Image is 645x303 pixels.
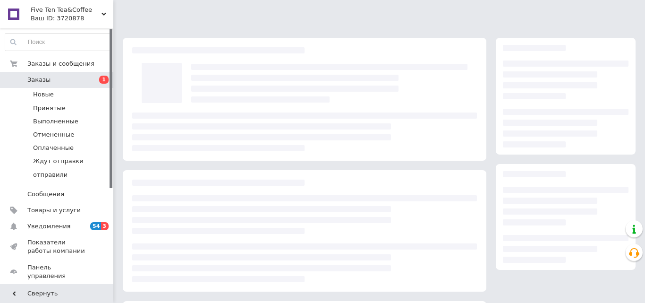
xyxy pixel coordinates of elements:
[31,14,113,23] div: Ваш ID: 3720878
[33,90,54,99] span: Новые
[31,6,102,14] span: Five Ten Tea&Coffee
[5,34,111,51] input: Поиск
[27,222,70,231] span: Уведомления
[27,238,87,255] span: Показатели работы компании
[27,60,94,68] span: Заказы и сообщения
[33,157,84,165] span: Ждут отправки
[33,171,68,179] span: отправили
[33,144,74,152] span: Оплаченные
[33,130,74,139] span: Отмененные
[27,76,51,84] span: Заказы
[27,190,64,199] span: Сообщения
[27,263,87,280] span: Панель управления
[101,222,109,230] span: 3
[33,104,66,113] span: Принятые
[99,76,109,84] span: 1
[27,206,81,215] span: Товары и услуги
[33,117,78,126] span: Выполненные
[90,222,101,230] span: 54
